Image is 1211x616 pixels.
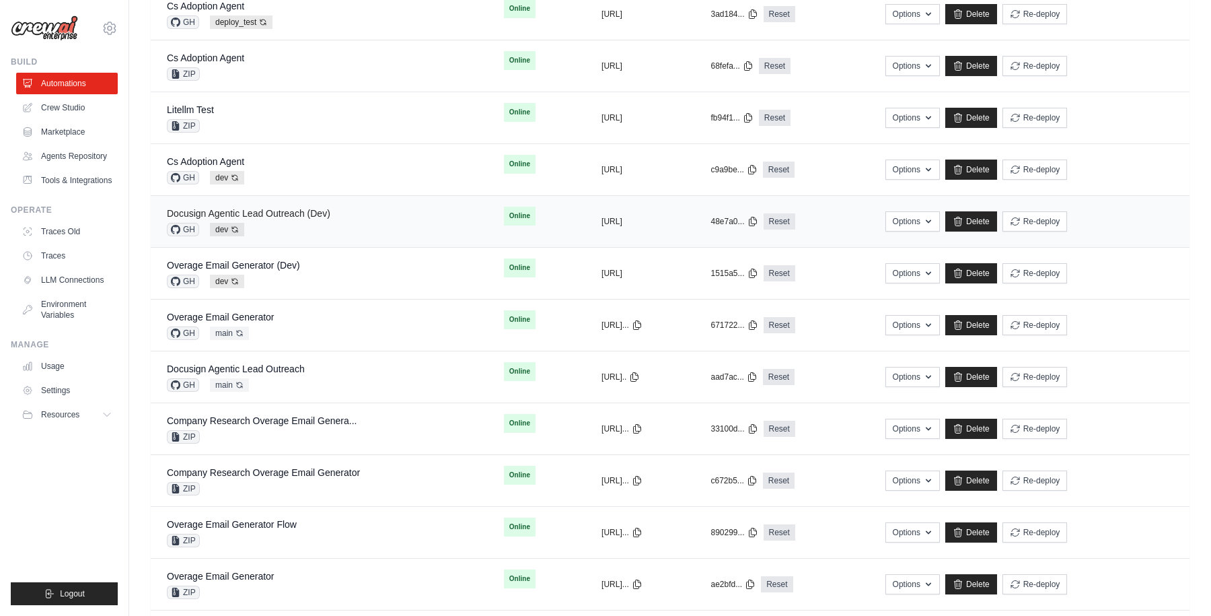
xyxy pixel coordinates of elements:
[885,315,940,335] button: Options
[885,522,940,543] button: Options
[504,155,536,174] span: Online
[710,61,753,71] button: 68fefa...
[16,73,118,94] a: Automations
[167,586,200,599] span: ZIP
[16,170,118,191] a: Tools & Integrations
[945,471,997,491] a: Delete
[167,430,200,444] span: ZIP
[1002,108,1068,128] button: Re-deploy
[167,15,199,29] span: GH
[16,269,118,291] a: LLM Connections
[504,103,536,122] span: Online
[11,57,118,67] div: Build
[210,171,244,184] span: dev
[945,522,997,543] a: Delete
[945,160,997,180] a: Delete
[16,245,118,267] a: Traces
[16,355,118,377] a: Usage
[764,421,795,437] a: Reset
[16,294,118,326] a: Environment Variables
[885,367,940,387] button: Options
[11,339,118,350] div: Manage
[167,156,244,167] a: Cs Adoption Agent
[210,327,249,340] span: main
[945,108,997,128] a: Delete
[167,534,200,547] span: ZIP
[1002,211,1068,232] button: Re-deploy
[945,574,997,594] a: Delete
[885,471,940,491] button: Options
[167,482,200,495] span: ZIP
[710,216,758,227] button: 48e7a0...
[1002,4,1068,24] button: Re-deploy
[885,160,940,180] button: Options
[1002,419,1068,439] button: Re-deploy
[710,423,758,434] button: 33100d...
[710,268,758,279] button: 1515a5...
[885,211,940,232] button: Options
[167,467,360,478] a: Company Research Overage Email Generator
[167,171,199,184] span: GH
[167,327,199,340] span: GH
[1002,574,1068,594] button: Re-deploy
[759,110,791,126] a: Reset
[167,260,300,271] a: Overage Email Generator (Dev)
[710,112,753,123] button: fb94f1...
[167,67,200,81] span: ZIP
[710,475,757,486] button: c672b5...
[167,364,305,374] a: Docusign Agentic Lead Outreach
[210,275,244,288] span: dev
[60,588,85,599] span: Logout
[763,369,795,385] a: Reset
[210,378,249,392] span: main
[16,404,118,425] button: Resources
[945,263,997,283] a: Delete
[710,320,758,331] button: 671722...
[1002,315,1068,335] button: Re-deploy
[210,223,244,236] span: dev
[16,145,118,167] a: Agents Repository
[1002,160,1068,180] button: Re-deploy
[210,15,272,29] span: deploy_test
[504,466,536,485] span: Online
[11,205,118,215] div: Operate
[945,315,997,335] a: Delete
[504,259,536,277] span: Online
[16,121,118,143] a: Marketplace
[945,56,997,76] a: Delete
[41,409,79,420] span: Resources
[885,4,940,24] button: Options
[710,9,758,20] button: 3ad184...
[764,213,795,230] a: Reset
[167,104,214,115] a: Litellm Test
[1002,522,1068,543] button: Re-deploy
[945,211,997,232] a: Delete
[16,380,118,401] a: Settings
[763,162,795,178] a: Reset
[885,574,940,594] button: Options
[945,419,997,439] a: Delete
[761,576,793,592] a: Reset
[16,97,118,118] a: Crew Studio
[167,415,357,426] a: Company Research Overage Email Genera...
[885,263,940,283] button: Options
[16,221,118,242] a: Traces Old
[504,207,536,226] span: Online
[763,473,795,489] a: Reset
[1002,367,1068,387] button: Re-deploy
[167,223,199,236] span: GH
[764,524,795,541] a: Reset
[1002,263,1068,283] button: Re-deploy
[945,4,997,24] a: Delete
[759,58,791,74] a: Reset
[885,56,940,76] button: Options
[167,275,199,288] span: GH
[885,419,940,439] button: Options
[710,164,757,175] button: c9a9be...
[167,119,200,133] span: ZIP
[1002,56,1068,76] button: Re-deploy
[167,571,274,582] a: Overage Email Generator
[167,378,199,392] span: GH
[504,310,536,329] span: Online
[167,312,274,322] a: Overage Email Generator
